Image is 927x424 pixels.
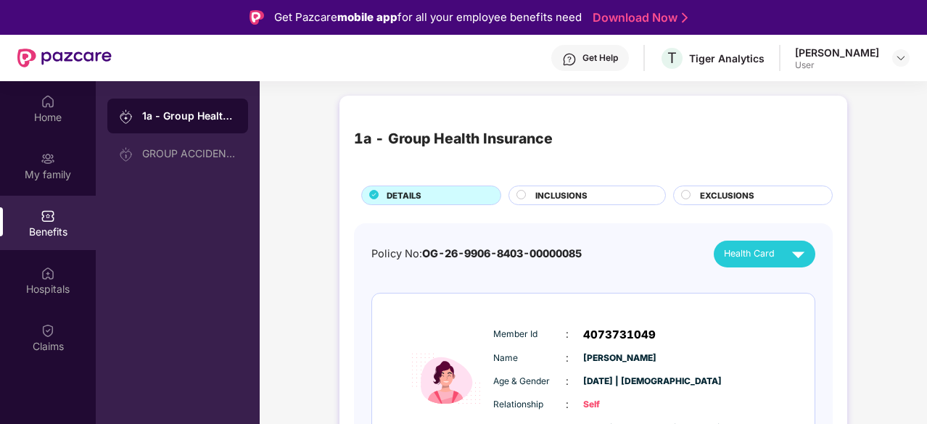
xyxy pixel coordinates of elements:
[795,46,879,59] div: [PERSON_NAME]
[682,10,688,25] img: Stroke
[387,189,421,202] span: DETAILS
[583,375,656,388] span: [DATE] | [DEMOGRAPHIC_DATA]
[41,323,55,338] img: svg+xml;base64,PHN2ZyBpZD0iQ2xhaW0iIHhtbG5zPSJodHRwOi8vd3d3LnczLm9yZy8yMDAwL3N2ZyIgd2lkdGg9IjIwIi...
[41,151,55,166] img: svg+xml;base64,PHN2ZyB3aWR0aD0iMjAiIGhlaWdodD0iMjAiIHZpZXdCb3g9IjAgMCAyMCAyMCIgZmlsbD0ibm9uZSIgeG...
[566,396,569,412] span: :
[493,398,566,412] span: Relationship
[142,148,236,159] div: GROUP ACCIDENTAL INSURANCE
[337,10,397,24] strong: mobile app
[895,52,907,64] img: svg+xml;base64,PHN2ZyBpZD0iRHJvcGRvd24tMzJ4MzIiIHhtbG5zPSJodHRwOi8vd3d3LnczLm9yZy8yMDAwL3N2ZyIgd2...
[493,352,566,365] span: Name
[700,189,754,202] span: EXCLUSIONS
[41,266,55,280] img: svg+xml;base64,PHN2ZyBpZD0iSG9zcGl0YWxzIiB4bWxucz0iaHR0cDovL3d3dy53My5vcmcvMjAwMC9zdmciIHdpZHRoPS...
[371,246,582,262] div: Policy No:
[41,94,55,109] img: svg+xml;base64,PHN2ZyBpZD0iSG9tZSIgeG1sbnM9Imh0dHA6Ly93d3cudzMub3JnLzIwMDAvc3ZnIiB3aWR0aD0iMjAiIG...
[566,373,569,389] span: :
[795,59,879,71] div: User
[667,49,677,67] span: T
[566,326,569,342] span: :
[493,375,566,388] span: Age & Gender
[493,328,566,341] span: Member Id
[583,398,656,412] span: Self
[562,52,577,67] img: svg+xml;base64,PHN2ZyBpZD0iSGVscC0zMngzMiIgeG1sbnM9Imh0dHA6Ly93d3cudzMub3JnLzIwMDAvc3ZnIiB3aWR0aD...
[714,241,815,267] button: Health Card
[724,246,775,261] span: Health Card
[119,109,133,124] img: svg+xml;base64,PHN2ZyB3aWR0aD0iMjAiIGhlaWdodD0iMjAiIHZpZXdCb3g9IjAgMCAyMCAyMCIgZmlsbD0ibm9uZSIgeG...
[354,128,553,150] div: 1a - Group Health Insurance
[274,9,582,26] div: Get Pazcare for all your employee benefits need
[786,241,811,267] img: svg+xml;base64,PHN2ZyB4bWxucz0iaHR0cDovL3d3dy53My5vcmcvMjAwMC9zdmciIHZpZXdCb3g9IjAgMCAyNCAyNCIgd2...
[17,49,112,67] img: New Pazcare Logo
[689,51,765,65] div: Tiger Analytics
[41,209,55,223] img: svg+xml;base64,PHN2ZyBpZD0iQmVuZWZpdHMiIHhtbG5zPSJodHRwOi8vd3d3LnczLm9yZy8yMDAwL3N2ZyIgd2lkdGg9Ij...
[119,147,133,162] img: svg+xml;base64,PHN2ZyB3aWR0aD0iMjAiIGhlaWdodD0iMjAiIHZpZXdCb3g9IjAgMCAyMCAyMCIgZmlsbD0ibm9uZSIgeG...
[583,352,656,365] span: [PERSON_NAME]
[582,52,618,64] div: Get Help
[566,350,569,366] span: :
[535,189,588,202] span: INCLUSIONS
[593,10,683,25] a: Download Now
[583,326,656,344] span: 4073731049
[422,247,582,259] span: OG-26-9906-8403-00000085
[142,109,236,123] div: 1a - Group Health Insurance
[250,10,264,25] img: Logo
